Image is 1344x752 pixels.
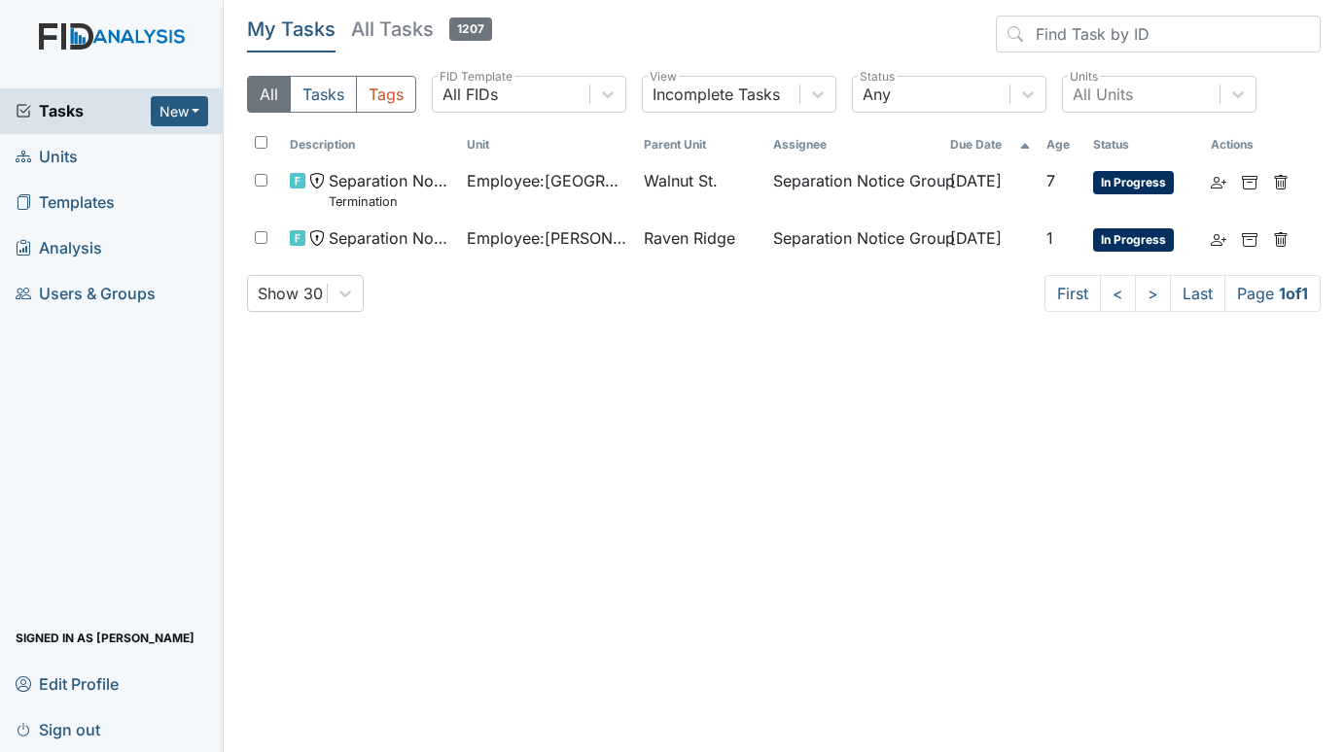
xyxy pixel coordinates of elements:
h5: My Tasks [247,16,336,43]
a: > [1135,275,1171,312]
input: Toggle All Rows Selected [255,136,267,149]
strong: 1 of 1 [1279,284,1308,303]
a: Archive [1242,169,1257,192]
button: New [151,96,209,126]
div: All FIDs [442,83,498,106]
span: Units [16,142,78,172]
input: Find Task by ID [996,16,1321,52]
span: Walnut St. [644,169,718,192]
span: Separation Notice Termination [329,169,451,211]
th: Actions [1203,128,1300,161]
div: Type filter [247,76,416,113]
td: Separation Notice Group [765,161,942,219]
span: [DATE] [950,171,1002,190]
span: Users & Groups [16,279,156,309]
span: Separation Notice [329,226,451,250]
span: 1207 [449,17,492,41]
small: Termination [329,192,451,211]
th: Toggle SortBy [1039,128,1086,161]
span: Edit Profile [16,668,119,699]
span: Raven Ridge [644,226,735,250]
a: Tasks [16,99,151,122]
div: Incomplete Tasks [653,83,780,106]
span: Employee : [GEOGRAPHIC_DATA][PERSON_NAME] [467,169,628,192]
a: Archive [1242,226,1257,250]
a: Last [1170,275,1225,312]
button: Tasks [290,76,357,113]
span: Analysis [16,233,102,263]
button: All [247,76,291,113]
a: Delete [1273,226,1289,250]
div: Any [863,83,891,106]
span: 7 [1046,171,1055,190]
th: Toggle SortBy [942,128,1038,161]
nav: task-pagination [1044,275,1321,312]
th: Toggle SortBy [1085,128,1202,161]
th: Toggle SortBy [282,128,459,161]
button: Tags [356,76,416,113]
th: Toggle SortBy [636,128,766,161]
span: Templates [16,188,115,218]
th: Toggle SortBy [459,128,636,161]
td: Separation Notice Group [765,219,942,259]
span: Employee : [PERSON_NAME], [PERSON_NAME] [467,226,628,250]
span: Sign out [16,714,100,744]
div: Show 30 [258,282,323,305]
span: Page [1224,275,1321,312]
a: First [1044,275,1101,312]
a: < [1100,275,1136,312]
span: In Progress [1093,228,1174,252]
a: Delete [1273,169,1289,192]
div: All Units [1073,83,1133,106]
span: 1 [1046,228,1053,248]
span: Signed in as [PERSON_NAME] [16,623,195,653]
span: In Progress [1093,171,1174,194]
h5: All Tasks [351,16,492,43]
th: Assignee [765,128,942,161]
span: [DATE] [950,228,1002,248]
